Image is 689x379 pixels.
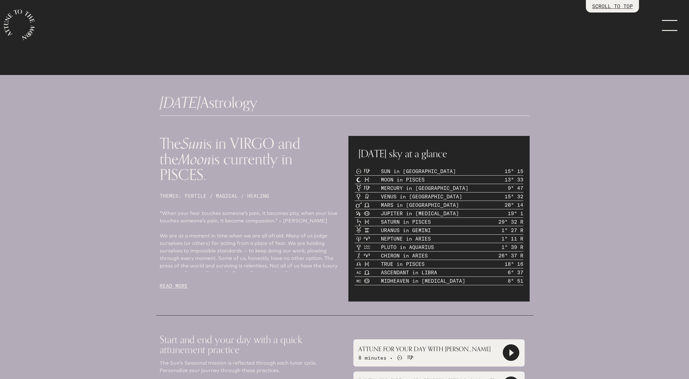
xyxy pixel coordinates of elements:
[508,184,523,192] p: 9° 47
[508,277,523,285] p: 8° 51
[498,252,523,259] p: 26° 37 R
[381,201,459,209] p: MARS in [GEOGRAPHIC_DATA]
[381,218,431,226] p: SATURN in PISCES
[505,176,523,183] p: 13° 33
[505,193,523,200] p: 15° 32
[160,329,341,359] h1: Start and end your day with a quick attunement practice
[505,201,523,209] p: 20° 14
[160,95,530,111] h1: Astrology
[178,147,211,172] span: Moon
[508,269,523,276] p: 6° 37
[358,344,491,354] p: ATTUNE FOR YOUR DAY WITH [PERSON_NAME]
[381,235,431,242] p: NEPTUNE in ARIES
[498,218,523,226] p: 29° 32 R
[381,227,431,234] p: URANUS in GEMINI
[160,232,341,292] p: We are at a moment in time when we are all afraid. Many of us judge ourselves (or others) for act...
[160,282,341,290] p: READ MORE
[502,243,523,251] p: 1° 39 R
[381,167,456,175] p: SUN in [GEOGRAPHIC_DATA]
[508,210,523,217] p: 19° 1
[160,192,341,200] div: THEMES: FERTILE / MAGICAL / HEALING
[381,210,459,217] p: JUPITER in [MEDICAL_DATA]
[505,167,523,175] p: 15° 15
[358,355,393,361] span: 8 minutes •
[505,260,523,268] p: 18° 16
[381,243,434,251] p: PLUTO in AQUARIUS
[592,2,633,10] p: SCROLL TO TOP
[381,277,465,285] p: MIDHEAVEN in [MEDICAL_DATA]
[381,176,425,183] p: MOON in PISCES
[181,132,203,156] span: Sun
[358,146,520,161] h2: [DATE] sky at a glance
[381,184,468,192] p: MERCURY in [GEOGRAPHIC_DATA]
[160,210,341,225] p: “When your fear touches someone’s pain, it becomes pity, when your love touches someone’s pain, i...
[381,269,437,276] p: ASCENDANT in LIBRA
[381,193,462,200] p: VENUS in [GEOGRAPHIC_DATA]
[381,260,425,268] p: TRUE in PISCES
[502,227,523,234] p: 1° 27 R
[502,235,523,242] p: 1° 11 R
[381,252,428,259] p: CHIRON in ARIES
[160,136,341,182] h1: The is in VIRGO and the is currently in PISCES.
[160,91,200,115] span: [DATE]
